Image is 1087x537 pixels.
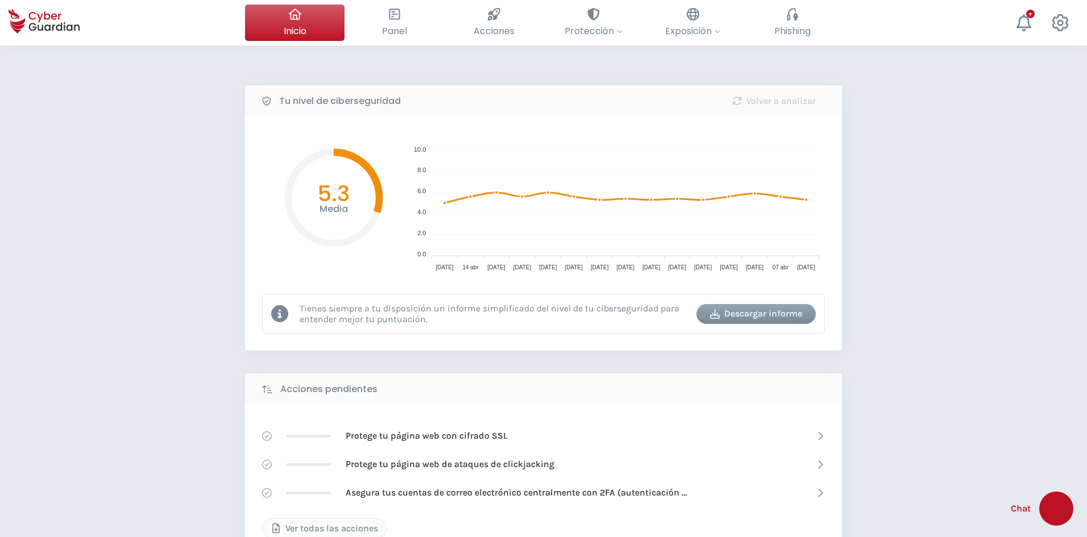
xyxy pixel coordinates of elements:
[462,264,479,270] tspan: 14 abr
[591,264,609,270] tspan: [DATE]
[487,264,505,270] tspan: [DATE]
[300,303,688,324] p: Tienes siempre a tu disposición un informe simplificado del nivel de tu ciberseguridad para enten...
[279,94,401,108] b: Tu nivel de ciberseguridad
[245,5,345,41] button: Inicio
[723,94,825,108] div: Volver a analizar
[1026,10,1035,18] div: +
[543,5,643,41] button: Protección
[746,264,764,270] tspan: [DATE]
[417,188,426,194] tspan: 6.0
[714,91,833,111] button: Volver a analizar
[417,230,426,236] tspan: 2.0
[414,146,426,153] tspan: 10.0
[345,5,444,41] button: Panel
[513,264,532,270] tspan: [DATE]
[720,264,738,270] tspan: [DATE]
[435,264,454,270] tspan: [DATE]
[642,264,661,270] tspan: [DATE]
[668,264,686,270] tspan: [DATE]
[1011,502,1031,515] span: Chat
[346,430,508,442] p: Protege tu página web con cifrado SSL
[643,5,742,41] button: Exposición
[417,251,426,257] tspan: 0.0
[773,264,789,270] tspan: 07 abr
[565,24,623,38] span: Protección
[616,264,634,270] tspan: [DATE]
[474,24,515,38] span: Acciones
[696,304,816,324] button: Descargar informe
[280,382,377,396] b: Acciones pendientes
[417,166,426,173] tspan: 8.0
[694,264,712,270] tspan: [DATE]
[271,522,378,535] div: Ver todas las acciones
[1039,492,1076,526] iframe: chat widget
[417,209,426,215] tspan: 4.0
[665,24,720,38] span: Exposición
[798,264,816,270] tspan: [DATE]
[539,264,557,270] tspan: [DATE]
[705,307,807,320] div: Descargar informe
[774,24,811,38] span: Phishing
[382,24,407,38] span: Panel
[444,5,543,41] button: Acciones
[284,24,306,38] span: Inicio
[742,5,842,41] button: Phishing
[565,264,583,270] tspan: [DATE]
[346,486,687,499] p: Asegura tus cuentas de correo electrónico centralmente con 2FA (autenticación [PERSON_NAME] factor)
[346,458,554,471] p: Protege tu página web de ataques de clickjacking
